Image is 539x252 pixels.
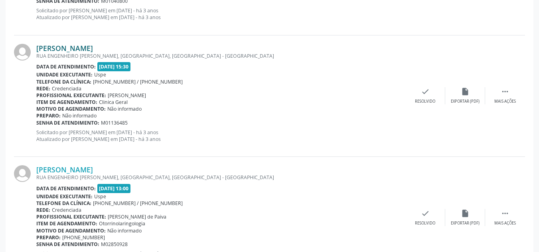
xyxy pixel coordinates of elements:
span: Não informado [62,112,97,119]
b: Data de atendimento: [36,185,96,192]
b: Profissional executante: [36,92,106,99]
a: [PERSON_NAME] [36,165,93,174]
span: [PHONE_NUMBER] / [PHONE_NUMBER] [93,78,183,85]
span: [PHONE_NUMBER] [62,234,105,241]
div: Exportar (PDF) [451,221,480,226]
img: img [14,44,31,61]
b: Unidade executante: [36,71,93,78]
span: M02850928 [101,241,128,248]
i:  [501,209,509,218]
div: Exportar (PDF) [451,99,480,104]
b: Telefone da clínica: [36,200,91,207]
b: Preparo: [36,234,61,241]
p: Solicitado por [PERSON_NAME] em [DATE] - há 3 anos Atualizado por [PERSON_NAME] em [DATE] - há 3 ... [36,7,405,21]
span: Credenciada [52,207,81,213]
i:  [501,87,509,96]
span: M01136485 [101,119,128,126]
i: check [421,209,430,218]
span: [PERSON_NAME] [108,92,146,99]
span: Não informado [107,105,142,112]
b: Telefone da clínica: [36,78,91,85]
span: [PHONE_NUMBER] / [PHONE_NUMBER] [93,200,183,207]
b: Unidade executante: [36,193,93,200]
span: Otorrinolaringologia [99,220,145,227]
span: Credenciada [52,85,81,92]
b: Rede: [36,85,50,92]
i: check [421,87,430,96]
span: Clinica Geral [99,99,128,105]
div: Resolvido [415,99,435,104]
b: Item de agendamento: [36,99,97,105]
b: Item de agendamento: [36,220,97,227]
span: [DATE] 13:00 [97,184,131,193]
b: Rede: [36,207,50,213]
p: Solicitado por [PERSON_NAME] em [DATE] - há 3 anos Atualizado por [PERSON_NAME] em [DATE] - há 3 ... [36,129,405,143]
b: Profissional executante: [36,213,106,220]
span: Uspe [94,71,106,78]
b: Senha de atendimento: [36,241,99,248]
i: insert_drive_file [461,87,470,96]
span: [DATE] 15:30 [97,62,131,71]
b: Motivo de agendamento: [36,227,106,234]
div: Resolvido [415,221,435,226]
b: Senha de atendimento: [36,119,99,126]
div: RUA ENGENHEIRO [PERSON_NAME], [GEOGRAPHIC_DATA], [GEOGRAPHIC_DATA] - [GEOGRAPHIC_DATA] [36,53,405,59]
b: Data de atendimento: [36,63,96,70]
a: [PERSON_NAME] [36,44,93,53]
div: Mais ações [494,99,516,104]
div: Mais ações [494,221,516,226]
b: Motivo de agendamento: [36,105,106,112]
span: [PERSON_NAME] de Paiva [108,213,166,220]
img: img [14,165,31,182]
span: Uspe [94,193,106,200]
div: RUA ENGENHEIRO [PERSON_NAME], [GEOGRAPHIC_DATA], [GEOGRAPHIC_DATA] - [GEOGRAPHIC_DATA] [36,174,405,181]
b: Preparo: [36,112,61,119]
span: Não informado [107,227,142,234]
i: insert_drive_file [461,209,470,218]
